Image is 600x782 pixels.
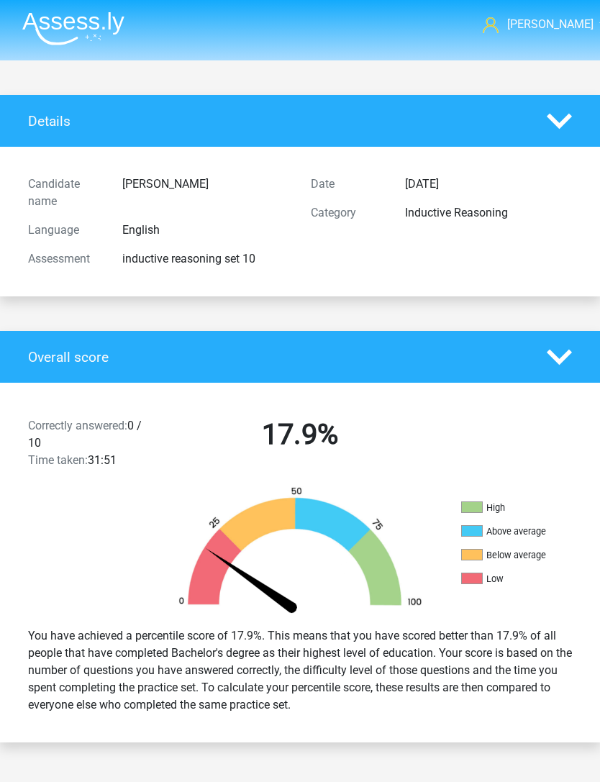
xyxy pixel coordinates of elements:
[483,16,589,33] a: [PERSON_NAME]
[161,486,440,616] img: 18.8bc0c4b7a8e7.png
[17,250,112,268] div: Assessment
[112,250,300,268] div: inductive reasoning set 10
[28,419,127,432] span: Correctly answered:
[28,113,525,129] h4: Details
[17,622,583,719] div: You have achieved a percentile score of 17.9%. This means that you have scored better than 17.9% ...
[112,222,300,239] div: English
[17,176,112,210] div: Candidate name
[28,453,88,467] span: Time taken:
[394,204,583,222] div: Inductive Reasoning
[22,12,124,45] img: Assessly
[112,176,300,210] div: [PERSON_NAME]
[170,417,431,452] h2: 17.9%
[507,17,594,31] span: [PERSON_NAME]
[17,417,159,469] div: 0 / 10 31:51
[394,176,583,193] div: [DATE]
[17,222,112,239] div: Language
[300,204,394,222] div: Category
[300,176,394,193] div: Date
[28,349,525,365] h4: Overall score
